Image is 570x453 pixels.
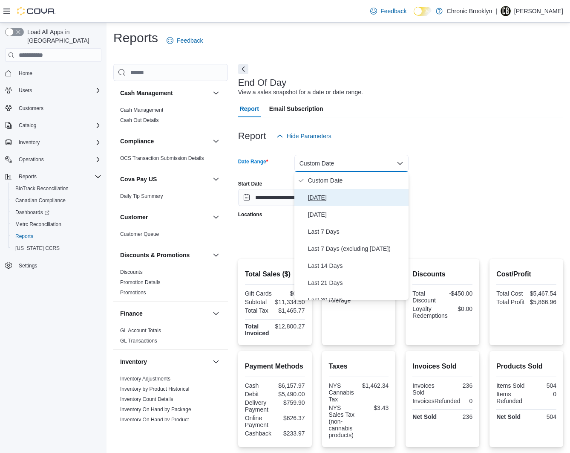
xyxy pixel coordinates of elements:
[444,290,472,297] div: -$450.00
[329,404,357,438] div: NYS Sales Tax (non-cannabis products)
[276,382,305,389] div: $6,157.97
[120,213,148,221] h3: Customer
[9,230,105,242] button: Reports
[238,189,320,206] input: Press the down key to open a popover containing a calendar.
[12,219,101,229] span: Metrc Reconciliation
[414,7,432,16] input: Dark Mode
[9,242,105,254] button: [US_STATE] CCRS
[15,137,43,148] button: Inventory
[276,415,305,421] div: $626.37
[2,119,105,131] button: Catalog
[15,171,40,182] button: Reports
[12,231,37,241] a: Reports
[308,244,405,254] span: Last 7 Days (excluding [DATE])
[412,361,472,372] h2: Invoices Sold
[12,243,63,253] a: [US_STATE] CCRS
[163,32,206,49] a: Feedback
[360,382,389,389] div: $1,462.34
[15,68,36,78] a: Home
[19,122,36,129] span: Catalog
[15,120,40,131] button: Catalog
[275,323,305,330] div: $12,800.27
[15,137,101,148] span: Inventory
[120,231,159,237] a: Customer Queue
[120,117,159,123] a: Cash Out Details
[19,87,32,94] span: Users
[120,396,173,402] a: Inventory Count Details
[308,295,405,305] span: Last 30 Days
[120,193,163,199] a: Daily Tip Summary
[380,7,406,15] span: Feedback
[15,261,40,271] a: Settings
[120,175,209,183] button: Cova Pay US
[238,158,268,165] label: Date Range
[15,260,101,271] span: Settings
[276,290,305,297] div: $0.00
[120,407,191,412] a: Inventory On Hand by Package
[120,396,173,403] span: Inventory Count Details
[15,171,101,182] span: Reports
[19,105,43,112] span: Customers
[240,100,259,117] span: Report
[120,327,161,334] span: GL Account Totals
[245,299,272,305] div: Subtotal
[24,28,101,45] span: Load All Apps in [GEOGRAPHIC_DATA]
[15,154,47,165] button: Operations
[15,209,49,216] span: Dashboards
[12,195,101,206] span: Canadian Compliance
[211,250,221,260] button: Discounts & Promotions
[120,386,190,392] span: Inventory by Product Historical
[2,154,105,166] button: Operations
[444,413,472,420] div: 236
[120,117,159,124] span: Cash Out Details
[412,398,460,404] div: InvoicesRefunded
[412,269,472,279] h2: Discounts
[15,120,101,131] span: Catalog
[238,180,262,187] label: Start Date
[12,219,65,229] a: Metrc Reconciliation
[120,251,209,259] button: Discounts & Promotions
[245,307,273,314] div: Total Tax
[120,107,163,113] a: Cash Management
[120,328,161,334] a: GL Account Totals
[19,262,37,269] span: Settings
[113,105,228,129] div: Cash Management
[113,191,228,205] div: Cova Pay US
[276,430,305,437] div: $233.97
[120,89,173,97] h3: Cash Management
[412,413,437,420] strong: Net Sold
[120,155,204,162] span: OCS Transaction Submission Details
[9,183,105,195] button: BioTrack Reconciliation
[120,376,170,382] a: Inventory Adjustments
[211,212,221,222] button: Customer
[120,338,157,344] a: GL Transactions
[329,382,357,403] div: NYS Cannabis Tax
[367,3,410,20] a: Feedback
[211,88,221,98] button: Cash Management
[238,131,266,141] h3: Report
[245,415,273,428] div: Online Payment
[15,245,60,252] span: [US_STATE] CCRS
[276,307,305,314] div: $1,465.77
[211,174,221,184] button: Cova Pay US
[329,361,389,372] h2: Taxes
[273,128,335,145] button: Hide Parameters
[5,64,101,294] nav: Complex example
[120,251,190,259] h3: Discounts & Promotions
[9,218,105,230] button: Metrc Reconciliation
[528,299,556,305] div: $5,866.96
[496,290,524,297] div: Total Cost
[120,417,189,423] a: Inventory On Hand by Product
[495,6,497,16] p: |
[12,195,69,206] a: Canadian Compliance
[412,382,440,396] div: Invoices Sold
[113,267,228,301] div: Discounts & Promotions
[120,269,143,276] span: Discounts
[12,231,101,241] span: Reports
[120,357,209,366] button: Inventory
